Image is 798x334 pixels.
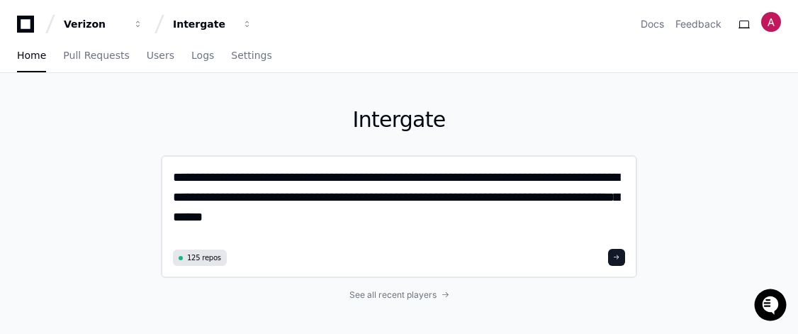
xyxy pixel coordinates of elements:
img: ACg8ocLovNQBmIREo-5IHISiD1wNbuzxsiNtZ4iGsRHNwK1BIhFW6w=s96-c [761,12,781,32]
span: Settings [231,51,271,60]
iframe: Open customer support [753,287,791,325]
div: Start new chat [48,106,232,120]
h1: Intergate [161,107,637,133]
span: Pull Requests [63,51,129,60]
a: See all recent players [161,289,637,301]
button: Intergate [167,11,258,37]
div: Welcome [14,57,258,79]
span: Logs [191,51,214,60]
span: Pylon [141,149,172,160]
a: Settings [231,40,271,72]
a: Users [147,40,174,72]
div: Intergate [173,17,234,31]
img: 1736555170064-99ba0984-63c1-480f-8ee9-699278ef63ed [14,106,40,131]
a: Powered byPylon [100,148,172,160]
button: Start new chat [241,110,258,127]
button: Feedback [675,17,721,31]
div: We're offline, we'll be back soon [48,120,185,131]
span: Users [147,51,174,60]
img: PlayerZero [14,14,43,43]
a: Pull Requests [63,40,129,72]
span: Home [17,51,46,60]
span: 125 repos [187,252,221,263]
a: Docs [641,17,664,31]
button: Verizon [58,11,149,37]
a: Logs [191,40,214,72]
span: See all recent players [349,289,437,301]
div: Verizon [64,17,125,31]
a: Home [17,40,46,72]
